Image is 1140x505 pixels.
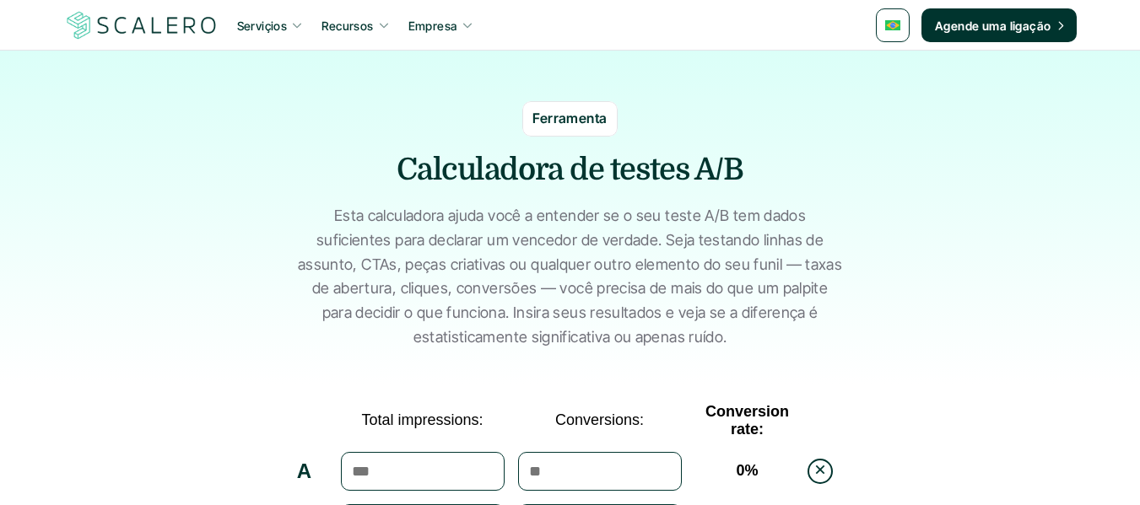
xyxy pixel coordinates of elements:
a: Scalero company logo [64,10,219,40]
p: Empresa [408,17,457,35]
p: Recursos [321,17,373,35]
a: Agende uma ligação [921,8,1077,42]
td: A [275,445,334,497]
p: Ferramenta [532,108,608,130]
td: Total impressions: [334,396,511,445]
p: Agende uma ligação [935,17,1051,35]
p: Esta calculadora ajuda você a entender se o seu teste A/B tem dados suficientes para declarar um ... [296,204,845,350]
h1: Calculadora de testes A/B [317,149,824,191]
td: 0 % [689,445,807,497]
p: Serviçios [237,17,288,35]
td: Conversion rate: [689,396,807,445]
td: Conversions: [511,396,689,445]
img: Scalero company logo [64,9,219,41]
